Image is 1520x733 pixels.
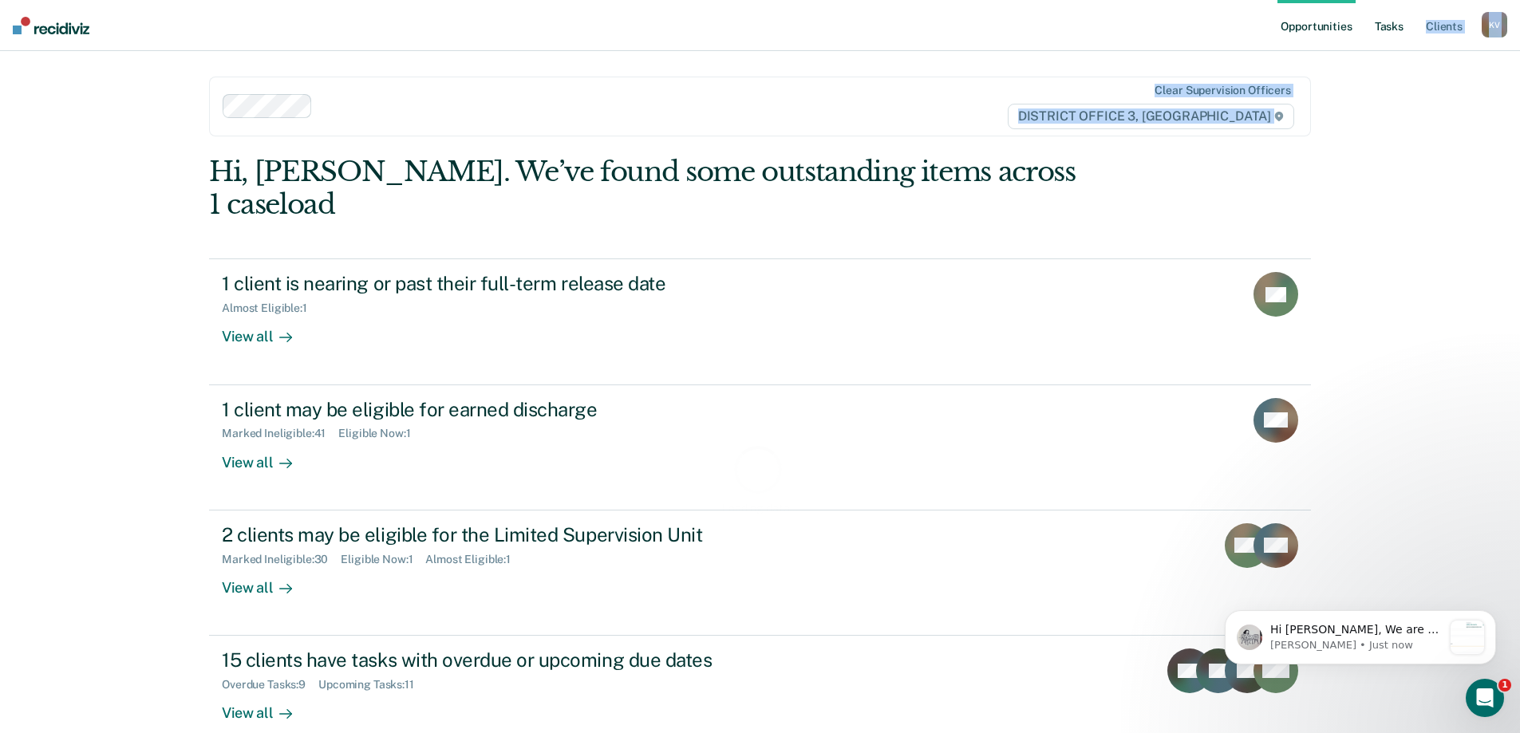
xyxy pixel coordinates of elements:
[13,17,89,34] img: Recidiviz
[222,553,341,566] div: Marked Ineligible : 30
[222,678,318,692] div: Overdue Tasks : 9
[1498,679,1511,692] span: 1
[209,510,1311,636] a: 2 clients may be eligible for the Limited Supervision UnitMarked Ineligible:30Eligible Now:1Almos...
[338,427,423,440] div: Eligible Now : 1
[222,440,311,471] div: View all
[341,553,425,566] div: Eligible Now : 1
[222,427,338,440] div: Marked Ineligible : 41
[1482,12,1507,37] button: KV
[425,553,523,566] div: Almost Eligible : 1
[1466,679,1504,717] iframe: Intercom live chat
[318,678,427,692] div: Upcoming Tasks : 11
[209,385,1311,510] a: 1 client may be eligible for earned dischargeMarked Ineligible:41Eligible Now:1View all
[209,156,1091,221] div: Hi, [PERSON_NAME]. We’ve found some outstanding items across 1 caseload
[222,301,320,315] div: Almost Eligible : 1
[209,258,1311,384] a: 1 client is nearing or past their full-term release dateAlmost Eligible:1View all
[1482,12,1507,37] div: K V
[222,398,782,421] div: 1 client may be eligible for earned discharge
[222,566,311,597] div: View all
[222,648,782,672] div: 15 clients have tasks with overdue or upcoming due dates
[1201,578,1520,690] iframe: Intercom notifications message
[222,315,311,346] div: View all
[1008,104,1294,129] span: DISTRICT OFFICE 3, [GEOGRAPHIC_DATA]
[222,692,311,723] div: View all
[1155,84,1290,97] div: Clear supervision officers
[222,272,782,295] div: 1 client is nearing or past their full-term release date
[222,523,782,546] div: 2 clients may be eligible for the Limited Supervision Unit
